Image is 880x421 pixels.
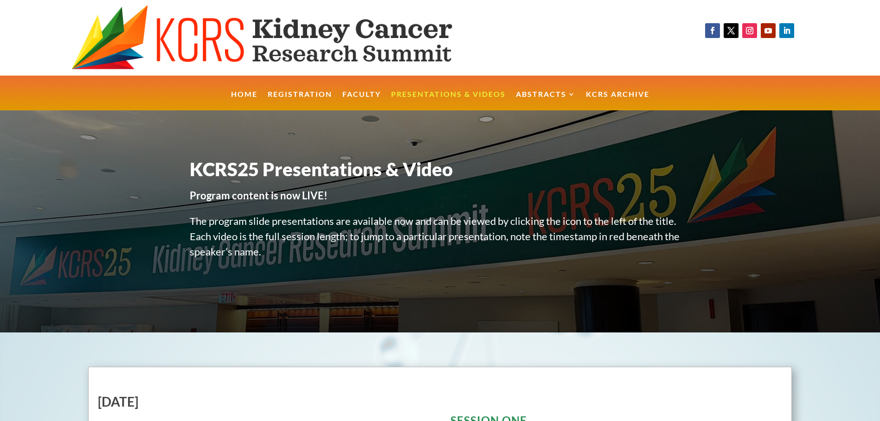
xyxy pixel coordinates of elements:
a: Follow on X [724,23,739,38]
a: Registration [268,91,332,111]
a: Follow on Instagram [742,23,757,38]
a: Faculty [342,91,381,111]
p: The program slide presentations are available now and can be viewed by clicking the icon to the l... [190,213,691,269]
a: KCRS Archive [586,91,649,111]
img: KCRS generic logo wide [71,5,499,71]
span: KCRS25 Presentations & Video [190,158,453,180]
a: Abstracts [516,91,576,111]
a: Follow on LinkedIn [779,23,794,38]
strong: Program content is now LIVE! [190,189,328,202]
h2: [DATE] [98,395,430,413]
a: Follow on Youtube [761,23,776,38]
a: Presentations & Videos [391,91,506,111]
a: Home [231,91,257,111]
a: Follow on Facebook [705,23,720,38]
